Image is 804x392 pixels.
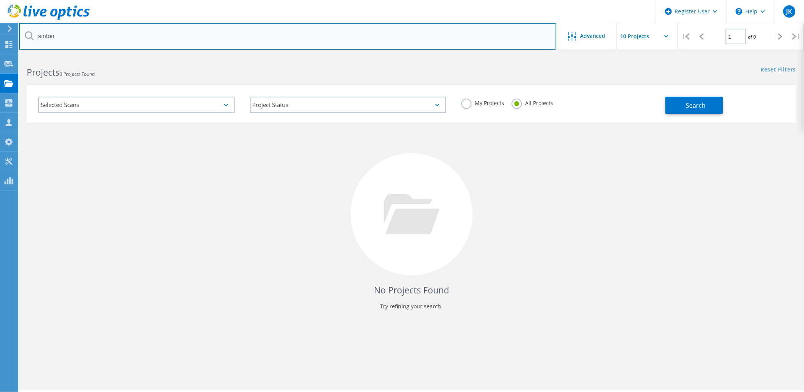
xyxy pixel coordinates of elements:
[38,97,235,113] div: Selected Scans
[678,23,694,50] div: |
[686,101,706,110] span: Search
[27,66,60,78] b: Projects
[788,23,804,50] div: |
[19,23,556,50] input: Search projects by name, owner, ID, company, etc
[665,97,723,114] button: Search
[786,8,792,15] span: JK
[250,97,446,113] div: Project Status
[8,16,90,21] a: Live Optics Dashboard
[60,71,95,77] span: 0 Projects Found
[748,34,756,40] span: of 0
[34,284,789,296] h4: No Projects Found
[461,99,504,106] label: My Projects
[512,99,553,106] label: All Projects
[580,33,606,39] span: Advanced
[736,8,743,15] svg: \n
[34,300,789,313] p: Try refining your search.
[761,67,796,73] a: Reset Filters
